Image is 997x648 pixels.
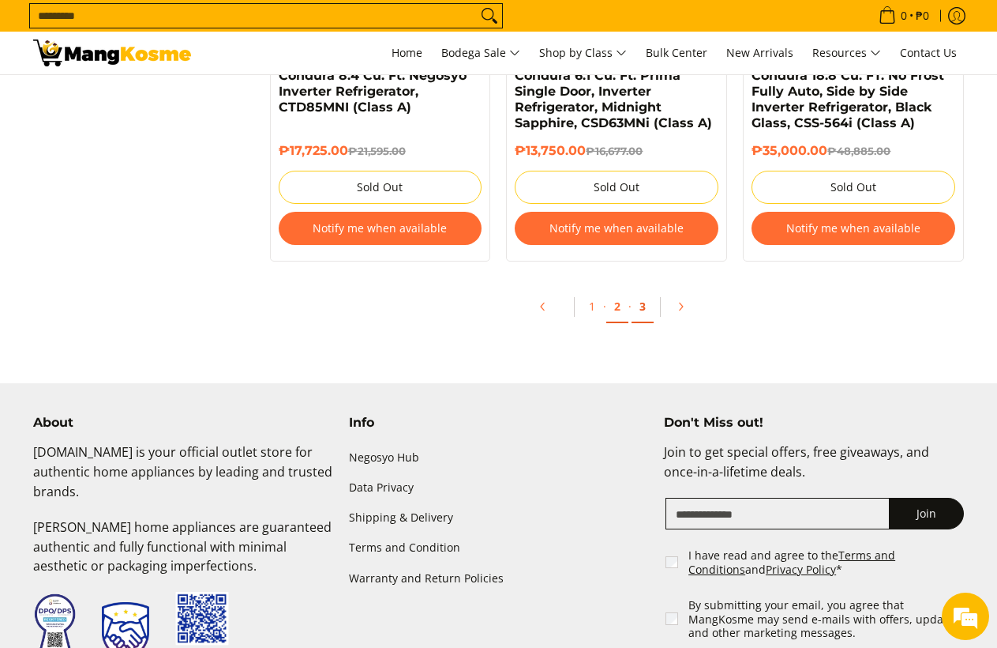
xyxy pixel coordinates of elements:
[207,32,965,74] nav: Main Menu
[751,143,955,159] h6: ₱35,000.00
[688,548,965,576] label: I have read and agree to the and *
[726,45,793,60] span: New Arrivals
[349,443,649,473] a: Negosyo Hub
[603,299,606,314] span: ·
[913,10,931,21] span: ₱0
[279,143,482,159] h6: ₱17,725.00
[349,503,649,533] a: Shipping & Delivery
[33,518,333,592] p: [PERSON_NAME] home appliances are guaranteed authentic and fully functional with minimal aestheti...
[900,45,957,60] span: Contact Us
[606,291,628,323] a: 2
[586,145,643,157] del: ₱16,677.00
[33,443,333,517] p: [DOMAIN_NAME] is your official outlet store for authentic home appliances by leading and trusted ...
[8,431,301,487] textarea: Type your message and hit 'Enter'
[349,563,649,593] a: Warranty and Return Policies
[441,43,520,63] span: Bodega Sale
[262,285,973,336] ul: Pagination
[628,299,632,314] span: ·
[664,443,964,498] p: Join to get special offers, free giveaways, and once-in-a-lifetime deals.
[812,43,881,63] span: Resources
[349,415,649,431] h4: Info
[279,212,482,245] button: Notify me when available
[279,171,482,204] button: Sold Out
[718,32,801,74] a: New Arrivals
[33,415,333,431] h4: About
[898,10,909,21] span: 0
[664,415,964,431] h4: Don't Miss out!
[827,145,890,157] del: ₱48,885.00
[433,32,528,74] a: Bodega Sale
[515,143,718,159] h6: ₱13,750.00
[515,212,718,245] button: Notify me when available
[348,145,406,157] del: ₱21,595.00
[531,32,635,74] a: Shop by Class
[688,598,965,640] label: By submitting your email, you agree that MangKosme may send e-mails with offers, updates and othe...
[804,32,889,74] a: Resources
[279,68,467,115] a: Condura 8.4 Cu. Ft. Negosyo Inverter Refrigerator, CTD85MNI (Class A)
[33,40,191,66] img: Bodega Sale Refrigerator l Mang Kosme: Home Appliances Warehouse Sale | Page 2
[874,7,934,24] span: •
[751,171,955,204] button: Sold Out
[92,199,218,359] span: We're online!
[539,43,627,63] span: Shop by Class
[632,291,654,323] a: 3
[384,32,430,74] a: Home
[392,45,422,60] span: Home
[892,32,965,74] a: Contact Us
[515,68,712,130] a: Condura 6.1 Cu. Ft. Prima Single Door, Inverter Refrigerator, Midnight Sapphire, CSD63MNi (Class A)
[766,562,836,577] a: Privacy Policy
[581,291,603,322] a: 1
[349,533,649,563] a: Terms and Condition
[751,212,955,245] button: Notify me when available
[515,171,718,204] button: Sold Out
[82,89,265,109] div: Chat with us now
[688,548,895,577] a: Terms and Conditions
[259,8,297,46] div: Minimize live chat window
[889,498,964,529] button: Join
[751,68,944,130] a: Condura 18.8 Cu. FT. No Frost Fully Auto, Side by Side Inverter Refrigerator, Black Glass, CSS-56...
[477,4,502,28] button: Search
[638,32,715,74] a: Bulk Center
[349,473,649,503] a: Data Privacy
[646,45,707,60] span: Bulk Center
